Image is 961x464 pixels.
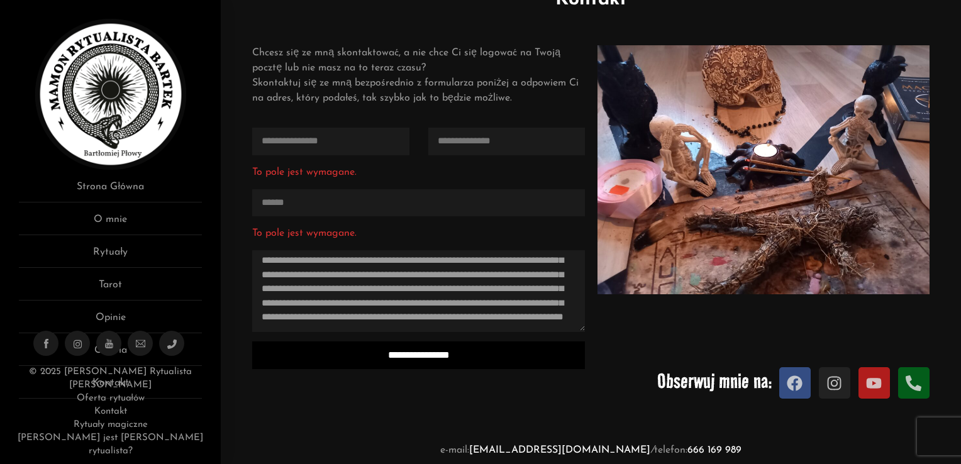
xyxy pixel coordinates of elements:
[19,179,202,202] a: Strona Główna
[650,443,654,458] i: /
[19,310,202,333] a: Opinie
[77,394,145,403] a: Oferta rytuałów
[687,445,742,455] a: 666 169 989
[94,407,127,416] a: Kontakt
[252,226,584,241] span: To pole jest wymagane.
[35,19,186,170] img: Rytualista Bartek
[18,433,203,456] a: [PERSON_NAME] jest [PERSON_NAME] rytualista?
[469,445,650,455] a: [EMAIL_ADDRESS][DOMAIN_NAME]
[252,165,409,180] span: To pole jest wymagane.
[19,277,202,301] a: Tarot
[597,363,772,399] p: Obserwuj mnie na:
[74,420,148,429] a: Rytuały magiczne
[19,212,202,235] a: O mnie
[19,245,202,268] a: Rytuały
[252,45,584,106] p: Chcesz się ze mną skontaktować, a nie chce Ci się logować na Twoją pocztę lub nie masz na to tera...
[252,128,584,399] form: Contact form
